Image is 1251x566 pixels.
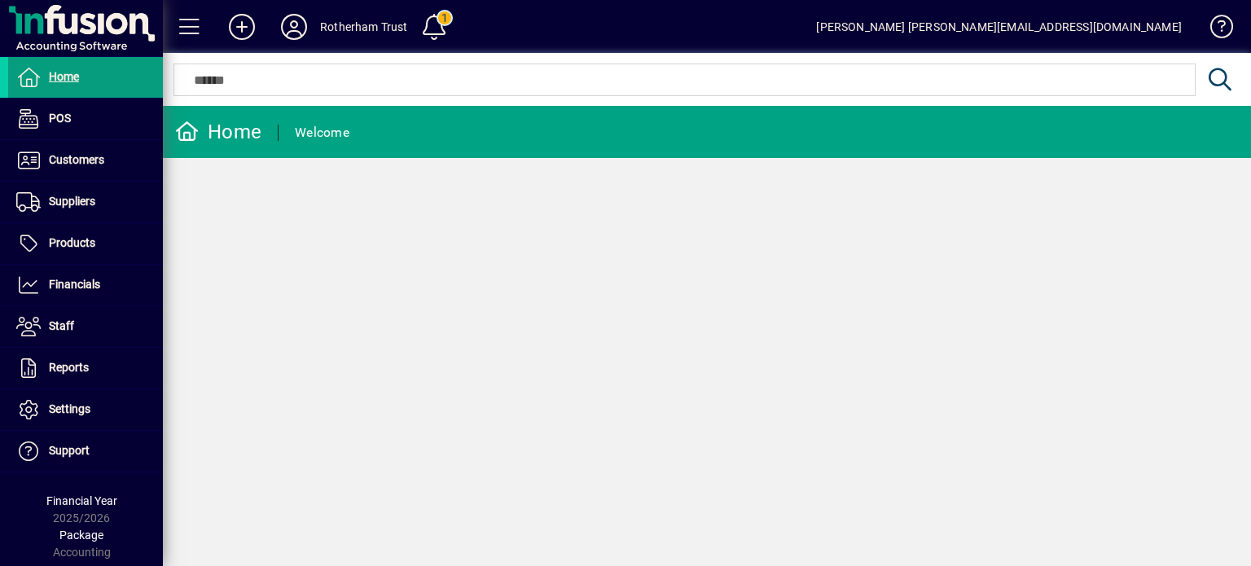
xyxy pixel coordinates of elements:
a: Products [8,223,163,264]
div: Rotherham Trust [320,14,408,40]
span: Settings [49,402,90,415]
span: Reports [49,361,89,374]
span: Suppliers [49,195,95,208]
a: Staff [8,306,163,347]
a: Customers [8,140,163,181]
span: POS [49,112,71,125]
a: POS [8,99,163,139]
span: Financial Year [46,494,117,507]
a: Settings [8,389,163,430]
button: Profile [268,12,320,42]
a: Knowledge Base [1198,3,1231,56]
span: Customers [49,153,104,166]
a: Reports [8,348,163,388]
a: Financials [8,265,163,305]
div: [PERSON_NAME] [PERSON_NAME][EMAIL_ADDRESS][DOMAIN_NAME] [816,14,1182,40]
div: Home [175,119,261,145]
span: Package [59,529,103,542]
a: Support [8,431,163,472]
span: Support [49,444,90,457]
span: Financials [49,278,100,291]
a: Suppliers [8,182,163,222]
span: Products [49,236,95,249]
button: Add [216,12,268,42]
div: Welcome [295,120,349,146]
span: Home [49,70,79,83]
span: Staff [49,319,74,332]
